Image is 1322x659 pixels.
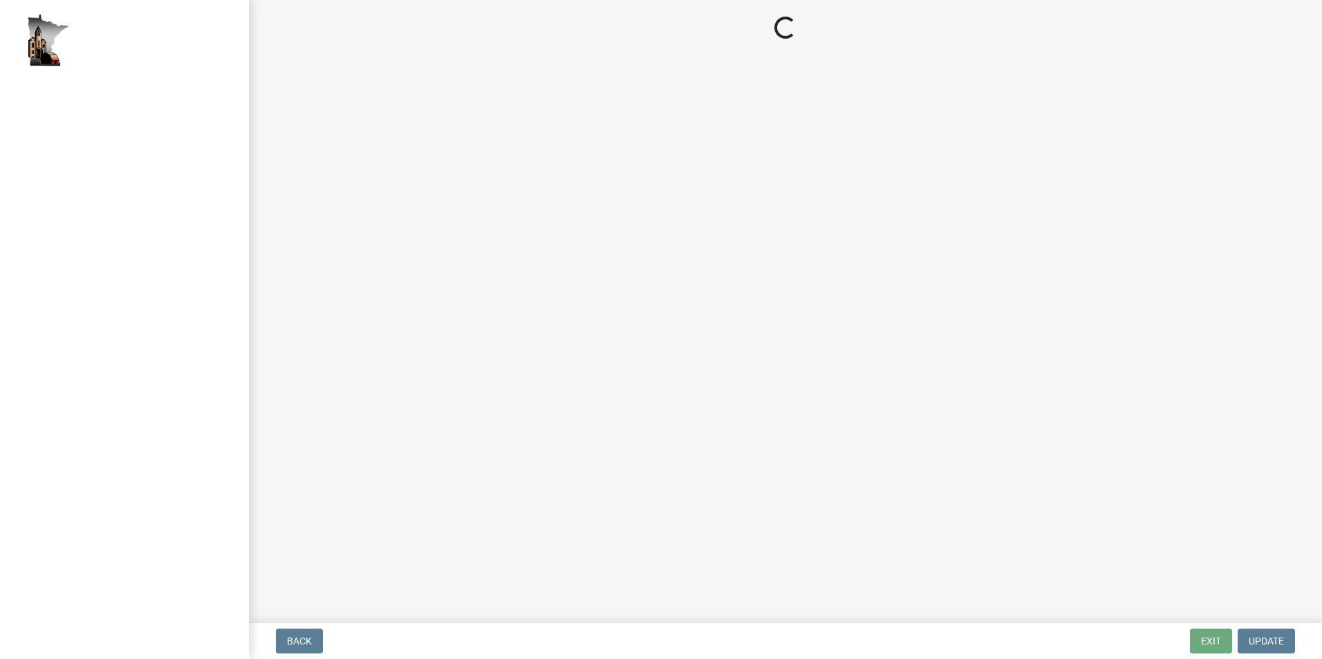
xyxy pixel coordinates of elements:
[1190,629,1232,653] button: Exit
[276,629,323,653] button: Back
[28,15,69,66] img: Houston County, Minnesota
[1238,629,1295,653] button: Update
[287,636,312,647] span: Back
[1249,636,1284,647] span: Update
